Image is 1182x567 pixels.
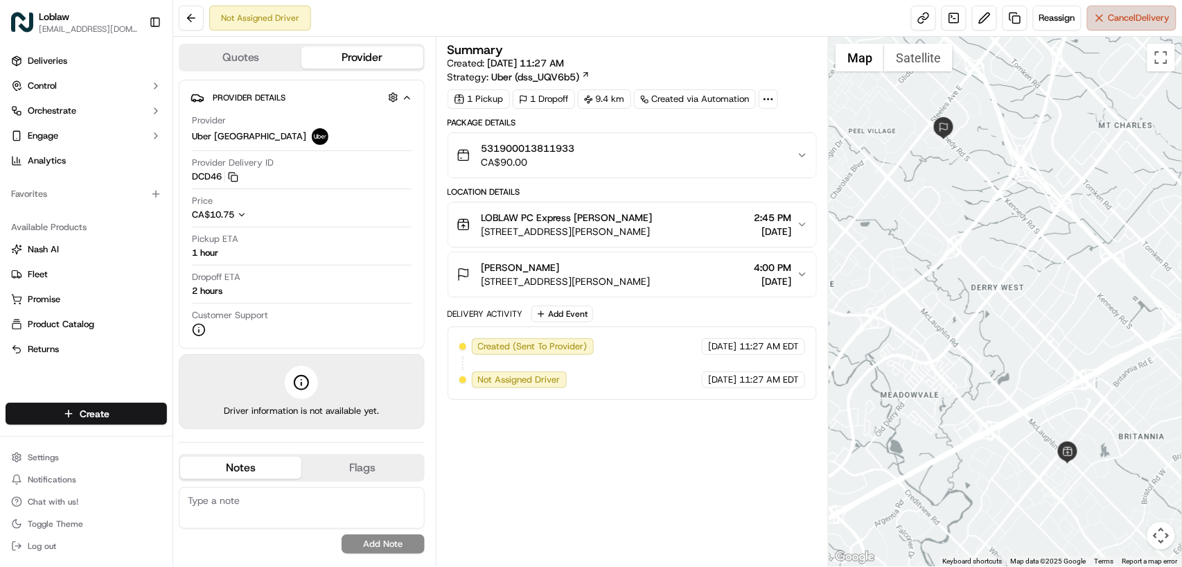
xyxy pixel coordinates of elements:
[1147,522,1175,550] button: Map camera controls
[14,202,36,224] img: Loblaw 12 agents
[739,340,799,353] span: 11:27 AM EDT
[836,44,884,71] button: Show street map
[884,44,953,71] button: Show satellite imagery
[115,252,120,263] span: •
[754,261,791,274] span: 4:00 PM
[482,274,651,288] span: [STREET_ADDRESS][PERSON_NAME]
[28,105,76,117] span: Orchestrate
[28,310,106,324] span: Knowledge Base
[62,146,191,157] div: We're available if you need us!
[131,310,222,324] span: API Documentation
[192,247,218,259] div: 1 hour
[192,209,234,220] span: CA$10.75
[943,557,1003,566] button: Keyboard shortcuts
[28,318,94,331] span: Product Catalog
[708,374,736,386] span: [DATE]
[478,340,588,353] span: Created (Sent To Provider)
[448,70,590,84] div: Strategy:
[14,239,36,261] img: Joseph V.
[578,89,631,109] div: 9.4 km
[492,70,580,84] span: Uber (dss_UQV6b5)
[192,171,238,183] button: DCD46
[6,448,167,467] button: Settings
[192,114,226,127] span: Provider
[119,215,124,226] span: •
[62,132,227,146] div: Start new chat
[634,89,756,109] a: Created via Automation
[39,24,138,35] button: [EMAIL_ADDRESS][DOMAIN_NAME]
[112,304,228,329] a: 💻API Documentation
[28,496,78,507] span: Chat with us!
[6,263,167,286] button: Fleet
[482,155,575,169] span: CA$90.00
[14,55,252,78] p: Welcome 👋
[11,318,161,331] a: Product Catalog
[6,537,167,556] button: Log out
[192,209,314,221] button: CA$10.75
[29,132,54,157] img: 5e9a9d7314ff4150bce227a61376b483.jpg
[6,150,167,172] a: Analytics
[1011,557,1086,565] span: Map data ©2025 Google
[6,125,167,147] button: Engage
[6,100,167,122] button: Orchestrate
[739,374,799,386] span: 11:27 AM EDT
[224,405,379,417] span: Driver information is not available yet.
[11,11,33,33] img: Loblaw
[6,470,167,489] button: Notifications
[28,474,76,485] span: Notifications
[28,243,59,256] span: Nash AI
[192,195,213,207] span: Price
[192,157,274,169] span: Provider Delivery ID
[28,268,48,281] span: Fleet
[448,186,818,198] div: Location Details
[1095,557,1114,565] a: Terms (opens in new tab)
[301,457,423,479] button: Flags
[1122,557,1178,565] a: Report a map error
[192,233,238,245] span: Pickup ETA
[482,141,575,155] span: 531900013811933
[43,215,116,226] span: Loblaw 12 agents
[832,548,878,566] a: Open this area in Google Maps (opens a new window)
[478,374,561,386] span: Not Assigned Driver
[6,75,167,97] button: Control
[448,252,817,297] button: [PERSON_NAME][STREET_ADDRESS][PERSON_NAME]4:00 PM[DATE]
[1033,6,1082,30] button: Reassign
[14,14,42,42] img: Nash
[14,311,25,322] div: 📗
[832,548,878,566] img: Google
[482,225,653,238] span: [STREET_ADDRESS][PERSON_NAME]
[6,50,167,72] a: Deliveries
[488,57,565,69] span: [DATE] 11:27 AM
[11,293,161,306] a: Promise
[6,238,167,261] button: Nash AI
[192,309,268,322] span: Customer Support
[448,133,817,177] button: 531900013811933CA$90.00
[6,514,167,534] button: Toggle Theme
[482,261,560,274] span: [PERSON_NAME]
[1087,6,1176,30] button: CancelDelivery
[123,252,151,263] span: [DATE]
[192,271,240,283] span: Dropoff ETA
[448,308,523,320] div: Delivery Activity
[482,211,653,225] span: LOBLAW PC Express [PERSON_NAME]
[492,70,590,84] a: Uber (dss_UQV6b5)
[1147,44,1175,71] button: Toggle fullscreen view
[28,518,83,530] span: Toggle Theme
[312,128,328,145] img: uber-new-logo.jpeg
[28,80,57,92] span: Control
[28,55,67,67] span: Deliveries
[28,343,59,356] span: Returns
[1109,12,1170,24] span: Cancel Delivery
[14,180,93,191] div: Past conversations
[513,89,575,109] div: 1 Dropoff
[28,541,56,552] span: Log out
[39,10,69,24] span: Loblaw
[6,288,167,311] button: Promise
[448,56,565,70] span: Created:
[6,313,167,335] button: Product Catalog
[127,215,166,226] span: 11:43 AM
[11,268,161,281] a: Fleet
[754,211,791,225] span: 2:45 PM
[754,225,791,238] span: [DATE]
